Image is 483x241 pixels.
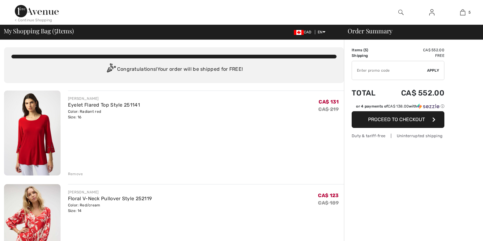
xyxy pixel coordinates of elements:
div: < Continue Shopping [15,17,52,23]
span: CA$ 138.00 [388,104,409,108]
a: Sign In [424,9,439,16]
a: Floral V-Neck Pullover Style 252119 [68,196,152,201]
span: CA$ 123 [318,192,339,198]
span: EN [318,30,325,34]
a: Eyelet Flared Top Style 251141 [68,102,140,108]
img: 1ère Avenue [15,5,59,17]
td: Total [352,82,385,104]
img: My Info [429,9,434,16]
div: Color: Radiant red Size: 16 [68,109,140,120]
span: Apply [427,68,439,73]
td: CA$ 552.00 [385,47,444,53]
img: Congratulation2.svg [105,63,117,76]
button: Proceed to Checkout [352,111,444,128]
img: Eyelet Flared Top Style 251141 [4,91,61,175]
span: 5 [54,26,57,34]
img: Canadian Dollar [294,30,304,35]
input: Promo code [352,61,427,80]
td: Shipping [352,53,385,58]
span: Proceed to Checkout [368,116,425,122]
div: [PERSON_NAME] [68,96,140,101]
img: Sezzle [417,104,439,109]
div: Color: Red/cream Size: 14 [68,202,152,214]
s: CA$ 219 [318,106,339,112]
div: or 4 payments of with [356,104,444,109]
div: or 4 payments ofCA$ 138.00withSezzle Click to learn more about Sezzle [352,104,444,111]
td: Items ( ) [352,47,385,53]
div: Order Summary [340,28,479,34]
div: Remove [68,171,83,177]
div: Congratulations! Your order will be shipped for FREE! [11,63,337,76]
span: My Shopping Bag ( Items) [4,28,74,34]
s: CA$ 189 [318,200,339,206]
span: CAD [294,30,314,34]
img: My Bag [460,9,465,16]
div: [PERSON_NAME] [68,189,152,195]
span: CA$ 131 [319,99,339,105]
td: Free [385,53,444,58]
img: search the website [398,9,404,16]
a: 5 [447,9,478,16]
td: CA$ 552.00 [385,82,444,104]
span: 5 [365,48,367,52]
span: 5 [468,10,471,15]
div: Duty & tariff-free | Uninterrupted shipping [352,133,444,139]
